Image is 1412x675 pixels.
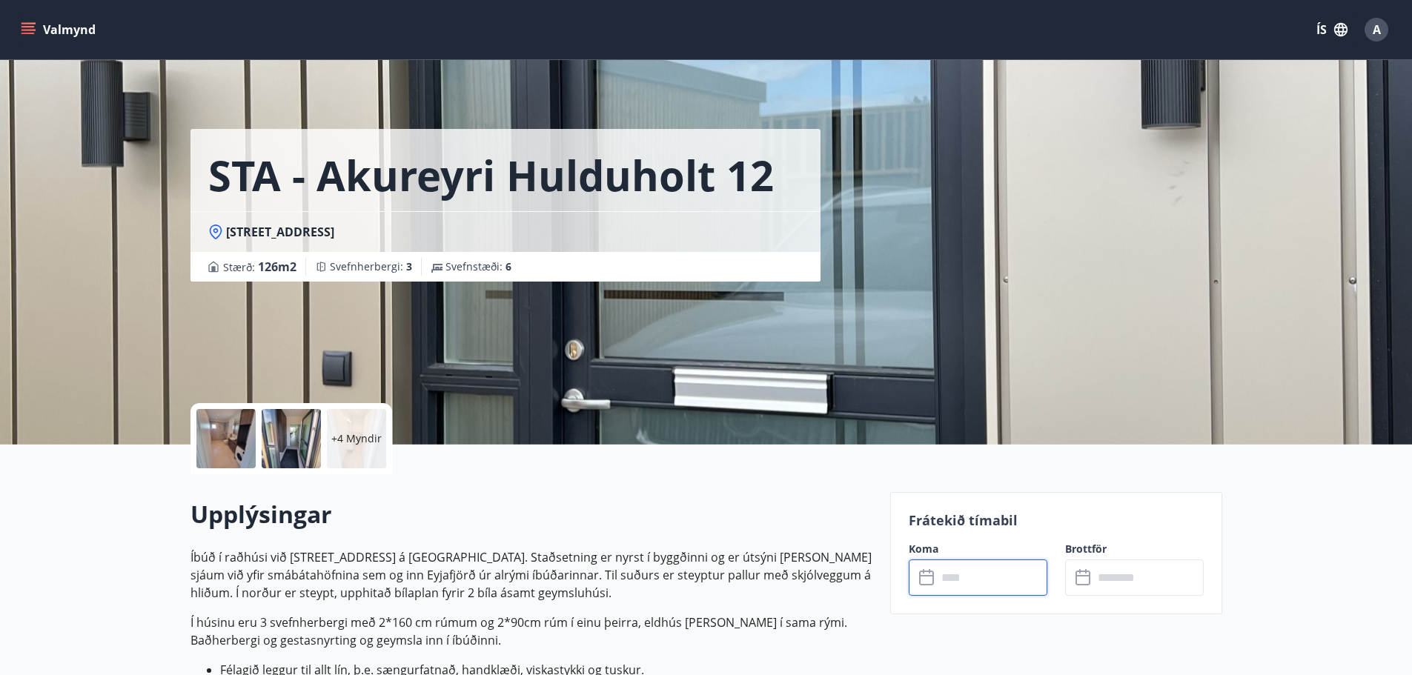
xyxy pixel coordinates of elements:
[331,431,382,446] p: +4 Myndir
[190,614,872,649] p: Í húsinu eru 3 svefnherbergi með 2*160 cm rúmum og 2*90cm rúm í einu þeirra, eldhús [PERSON_NAME]...
[909,511,1204,530] p: Frátekið tímabil
[208,147,774,203] h1: STA - Akureyri Hulduholt 12
[1359,12,1394,47] button: A
[223,258,296,276] span: Stærð :
[18,16,102,43] button: menu
[406,259,412,273] span: 3
[226,224,334,240] span: [STREET_ADDRESS]
[1065,542,1204,556] label: Brottför
[258,259,296,275] span: 126 m2
[190,498,872,531] h2: Upplýsingar
[1308,16,1356,43] button: ÍS
[506,259,511,273] span: 6
[909,542,1047,556] label: Koma
[1373,21,1381,38] span: A
[190,548,872,602] p: Íbúð í raðhúsi við [STREET_ADDRESS] á [GEOGRAPHIC_DATA]. Staðsetning er nyrst í byggðinni og er ú...
[445,259,511,274] span: Svefnstæði :
[330,259,412,274] span: Svefnherbergi :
